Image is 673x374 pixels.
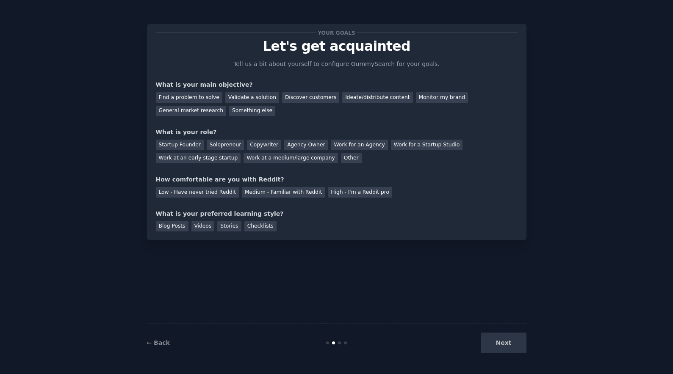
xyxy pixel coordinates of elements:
[156,153,241,164] div: Work at an early stage startup
[156,140,204,150] div: Startup Founder
[156,175,518,184] div: How comfortable are you with Reddit?
[207,140,244,150] div: Solopreneur
[391,140,463,150] div: Work for a Startup Studio
[242,187,325,198] div: Medium - Familiar with Reddit
[156,187,239,198] div: Low - Have never tried Reddit
[331,140,388,150] div: Work for an Agency
[156,92,222,103] div: Find a problem to solve
[316,28,357,37] span: Your goals
[225,92,279,103] div: Validate a solution
[217,221,241,232] div: Stories
[244,153,338,164] div: Work at a medium/large company
[191,221,215,232] div: Videos
[282,92,339,103] div: Discover customers
[244,221,277,232] div: Checklists
[284,140,328,150] div: Agency Owner
[156,209,518,218] div: What is your preferred learning style?
[341,153,362,164] div: Other
[230,60,443,69] p: Tell us a bit about yourself to configure GummySearch for your goals.
[147,339,170,346] a: ← Back
[156,221,188,232] div: Blog Posts
[156,39,518,54] p: Let's get acquainted
[342,92,413,103] div: Ideate/distribute content
[328,187,392,198] div: High - I'm a Reddit pro
[156,106,227,116] div: General market research
[156,128,518,137] div: What is your role?
[156,80,518,89] div: What is your main objective?
[247,140,281,150] div: Copywriter
[229,106,275,116] div: Something else
[416,92,468,103] div: Monitor my brand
